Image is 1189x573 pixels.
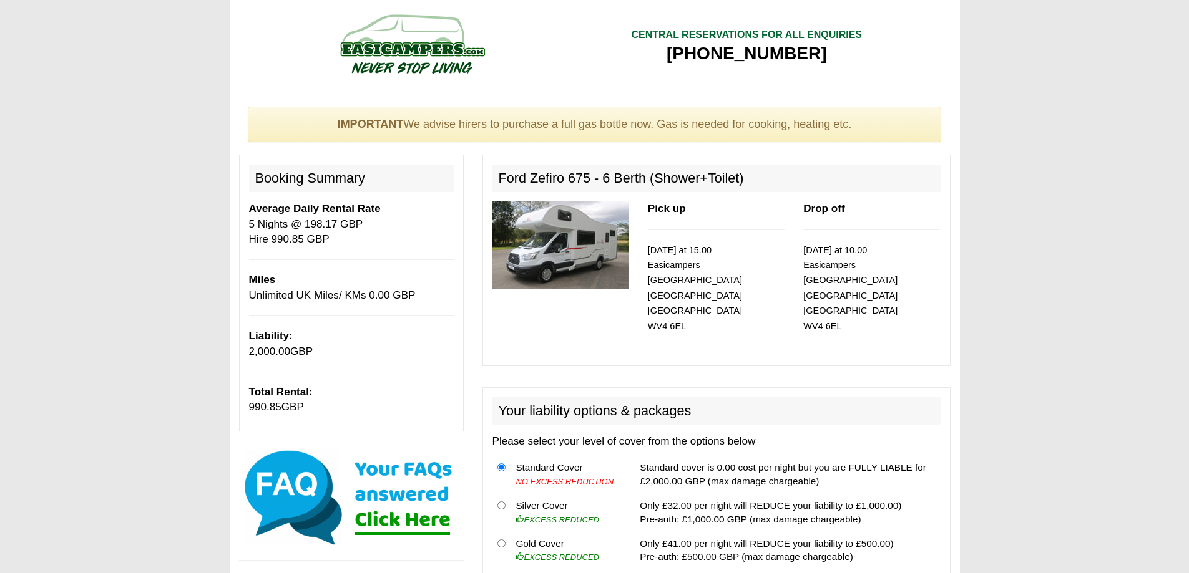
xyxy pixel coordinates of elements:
td: Silver Cover [511,493,622,531]
span: 990.85 [249,401,281,413]
td: Standard Cover [511,456,622,494]
h2: Booking Summary [249,165,454,192]
p: 5 Nights @ 198.17 GBP Hire 990.85 GBP [249,201,454,247]
img: campers-checkout-logo.png [293,9,531,78]
div: We advise hirers to purchase a full gas bottle now. Gas is needed for cooking, heating etc. [248,107,942,143]
i: EXCESS REDUCED [516,515,599,524]
b: Average Daily Rental Rate [249,203,381,214]
b: Pick up [648,203,686,214]
img: 330.jpg [492,201,629,289]
img: Click here for our most common FAQs [239,448,464,547]
b: Drop off [803,203,844,214]
small: [DATE] at 10.00 Easicampers [GEOGRAPHIC_DATA] [GEOGRAPHIC_DATA] [GEOGRAPHIC_DATA] WV4 6EL [803,245,898,331]
small: [DATE] at 15.00 Easicampers [GEOGRAPHIC_DATA] [GEOGRAPHIC_DATA] [GEOGRAPHIC_DATA] WV4 6EL [648,245,742,331]
p: Unlimited UK Miles/ KMs 0.00 GBP [249,272,454,303]
td: Only £41.00 per night will REDUCE your liability to £500.00) Pre-auth: £500.00 GBP (max damage ch... [635,531,940,569]
h2: Your liability options & packages [492,397,941,425]
i: EXCESS REDUCED [516,552,599,562]
div: [PHONE_NUMBER] [631,42,862,65]
p: GBP [249,329,454,359]
div: CENTRAL RESERVATIONS FOR ALL ENQUIRIES [631,28,862,42]
b: Liability: [249,330,293,342]
td: Only £32.00 per night will REDUCE your liability to £1,000.00) Pre-auth: £1,000.00 GBP (max damag... [635,493,940,531]
span: 2,000.00 [249,345,291,357]
b: Miles [249,274,276,286]
strong: IMPORTANT [338,118,404,130]
h2: Ford Zefiro 675 - 6 Berth (Shower+Toilet) [492,165,941,192]
p: GBP [249,385,454,415]
td: Standard cover is 0.00 cost per night but you are FULLY LIABLE for £2,000.00 GBP (max damage char... [635,456,940,494]
b: Total Rental: [249,386,313,398]
td: Gold Cover [511,531,622,569]
i: NO EXCESS REDUCTION [516,477,614,486]
p: Please select your level of cover from the options below [492,434,941,449]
